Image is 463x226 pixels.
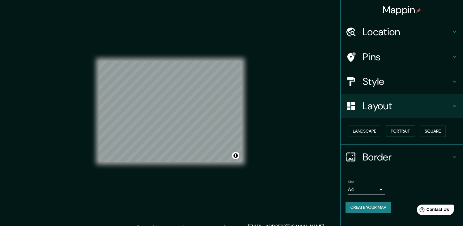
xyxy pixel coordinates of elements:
div: Layout [341,94,463,118]
label: Size [348,179,354,184]
button: Portrait [386,126,415,137]
h4: Style [363,75,451,88]
div: Border [341,145,463,169]
h4: Location [363,26,451,38]
h4: Pins [363,51,451,63]
h4: Mappin [383,4,421,16]
div: A4 [348,185,385,194]
h4: Layout [363,100,451,112]
button: Create your map [345,202,391,213]
h4: Border [363,151,451,163]
button: Landscape [348,126,381,137]
iframe: Help widget launcher [409,202,456,219]
div: Location [341,20,463,44]
div: Pins [341,45,463,69]
button: Toggle attribution [232,152,239,159]
img: pin-icon.png [416,8,421,13]
div: Style [341,69,463,94]
canvas: Map [99,61,242,162]
button: Square [420,126,446,137]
